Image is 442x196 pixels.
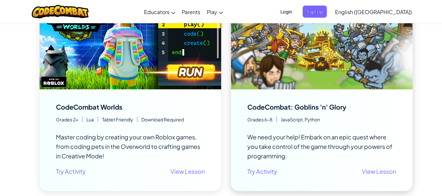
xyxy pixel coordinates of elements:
span: Grades 2+ [56,116,82,122]
img: CodeCombat logo [32,5,89,18]
button: View Lesson [362,165,396,178]
a: Try Activity [247,167,277,176]
span: We need your help! Embark on an epic quest where you take control of the game through your powers... [247,133,392,160]
span: Tablet Friendly [98,116,137,122]
span: Master coding by creating your own Roblox games, from coding pets in the Overworld to crafting ga... [56,133,200,160]
span: Download Required [137,116,184,122]
button: View Lesson [170,165,205,178]
a: English ([GEOGRAPHIC_DATA]) [332,3,415,21]
a: View Lesson [362,167,396,176]
span: English ([GEOGRAPHIC_DATA]) [335,9,412,15]
div: CodeCombat: Goblins 'n' Glory [247,104,346,110]
span: JavaScript, Python [277,116,320,122]
span: Lua [82,116,98,122]
span: Educators [144,9,169,15]
button: Try Activity [56,165,86,178]
a: Educators [141,3,179,21]
a: View Lesson [170,167,205,176]
span: Play [207,9,217,15]
span: Grades 6-8 [247,116,277,122]
button: Try Activity [247,165,277,178]
div: CodeCombat Worlds [56,104,122,110]
button: Sign Up [303,6,327,18]
a: Parents [179,3,203,21]
button: Login [276,6,296,18]
a: Try Activity [56,167,86,176]
a: Play [203,3,226,21]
